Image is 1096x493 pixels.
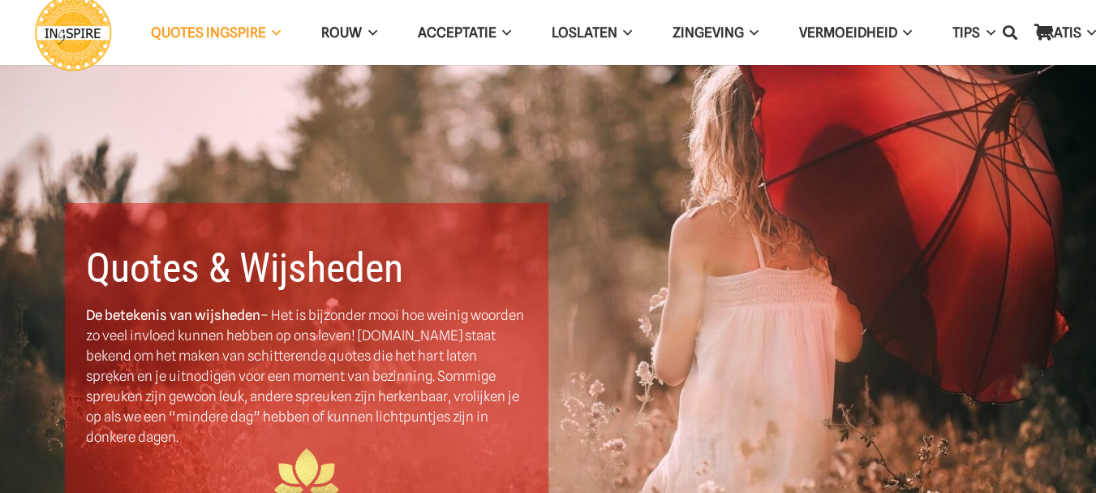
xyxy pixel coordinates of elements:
[994,12,1026,53] a: Zoeken
[652,12,779,54] a: ZingevingZingeving Menu
[321,24,362,41] span: ROUW
[131,12,301,54] a: QUOTES INGSPIREQUOTES INGSPIRE Menu
[301,12,397,54] a: ROUWROUW Menu
[398,12,531,54] a: AcceptatieAcceptatie Menu
[617,12,632,53] span: Loslaten Menu
[418,24,496,41] span: Acceptatie
[980,12,995,53] span: TIPS Menu
[897,12,912,53] span: VERMOEIDHEID Menu
[496,12,511,53] span: Acceptatie Menu
[1081,12,1096,53] span: GRATIS Menu
[744,12,759,53] span: Zingeving Menu
[779,12,932,54] a: VERMOEIDHEIDVERMOEIDHEID Menu
[673,24,744,41] span: Zingeving
[86,307,524,445] span: – Het is bijzonder mooi hoe weinig woorden zo veel invloed kunnen hebben op ons leven! [DOMAIN_NA...
[362,12,376,53] span: ROUW Menu
[552,24,617,41] span: Loslaten
[952,24,980,41] span: TIPS
[531,12,652,54] a: LoslatenLoslaten Menu
[932,12,1015,54] a: TIPSTIPS Menu
[86,307,260,323] strong: De betekenis van wijsheden
[86,244,403,292] b: Quotes & Wijsheden
[799,24,897,41] span: VERMOEIDHEID
[1036,24,1081,41] span: GRATIS
[266,12,281,53] span: QUOTES INGSPIRE Menu
[151,24,266,41] span: QUOTES INGSPIRE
